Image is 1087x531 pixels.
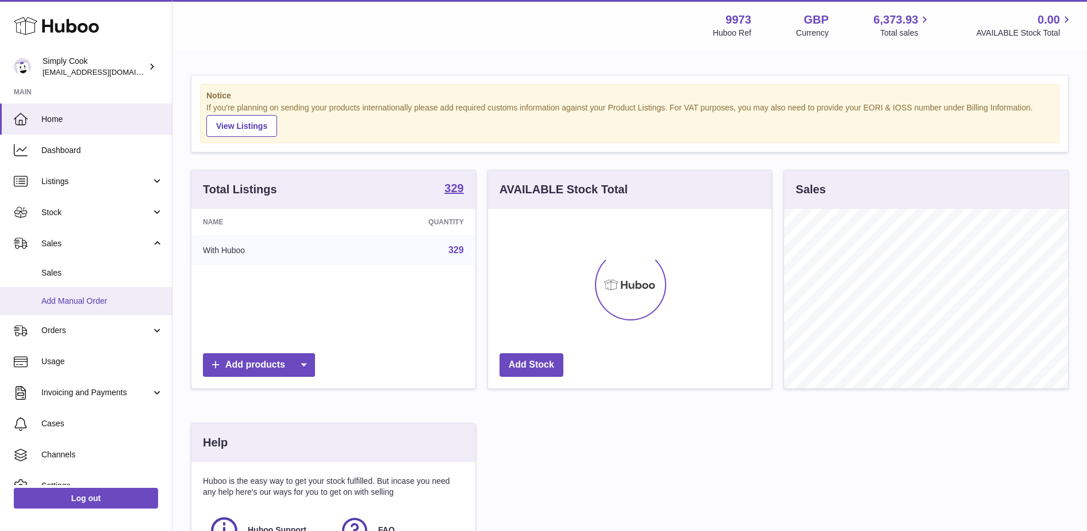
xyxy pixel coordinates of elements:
span: [EMAIL_ADDRESS][DOMAIN_NAME] [43,67,169,77]
span: Stock [41,207,151,218]
h3: Total Listings [203,182,277,197]
span: Usage [41,356,163,367]
a: 6,373.93 Total sales [874,12,932,39]
span: Sales [41,238,151,249]
span: 6,373.93 [874,12,919,28]
a: Log out [14,488,158,509]
a: Add products [203,353,315,377]
span: 0.00 [1038,12,1060,28]
span: AVAILABLE Stock Total [976,28,1073,39]
div: Huboo Ref [713,28,751,39]
a: 329 [444,182,463,196]
span: Listings [41,176,151,187]
span: Channels [41,449,163,460]
span: Add Manual Order [41,296,163,307]
a: 329 [448,245,464,255]
h3: Sales [796,182,825,197]
a: Add Stock [500,353,563,377]
th: Quantity [341,209,475,235]
strong: 329 [444,182,463,194]
strong: Notice [206,90,1053,101]
strong: 9973 [725,12,751,28]
th: Name [191,209,341,235]
div: Currency [796,28,829,39]
h3: AVAILABLE Stock Total [500,182,628,197]
span: Sales [41,268,163,278]
strong: GBP [804,12,828,28]
div: Simply Cook [43,56,146,78]
img: internalAdmin-9973@internal.huboo.com [14,58,31,75]
p: Huboo is the easy way to get your stock fulfilled. But incase you need any help here's our ways f... [203,476,464,498]
span: Orders [41,325,151,336]
span: Invoicing and Payments [41,387,151,398]
span: Total sales [880,28,931,39]
span: Dashboard [41,145,163,156]
span: Cases [41,418,163,429]
a: View Listings [206,115,277,137]
td: With Huboo [191,235,341,265]
span: Home [41,114,163,125]
a: 0.00 AVAILABLE Stock Total [976,12,1073,39]
span: Settings [41,480,163,491]
h3: Help [203,435,228,450]
div: If you're planning on sending your products internationally please add required customs informati... [206,102,1053,137]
